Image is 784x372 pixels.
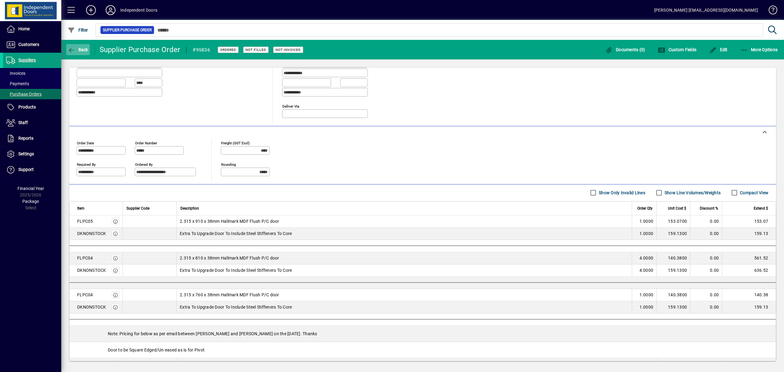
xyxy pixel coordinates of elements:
[605,47,645,52] span: Documents (0)
[6,71,25,76] span: Invoices
[658,47,696,52] span: Custom Fields
[656,228,690,240] td: 159.1300
[103,27,152,33] span: Supplier Purchase Order
[246,48,266,52] span: Not Filled
[3,21,61,37] a: Home
[18,58,36,63] span: Suppliers
[70,326,776,342] div: Note: Pricing for below as per email between [PERSON_NAME] and [PERSON_NAME] on the [DATE]. Thanks
[656,44,698,55] button: Custom Fields
[135,162,153,166] mat-label: Ordered by
[739,44,779,55] button: More Options
[632,215,656,228] td: 1.0000
[66,25,90,36] button: Filter
[656,252,690,264] td: 140.3800
[722,228,776,240] td: 159.13
[180,230,292,237] span: Extra To Upgrade Door To Include Steel Stiffeners To Core
[656,301,690,313] td: 159.1300
[722,301,776,313] td: 159.13
[17,186,44,191] span: Financial Year
[77,255,93,261] div: FLPC04
[77,292,93,298] div: FLPC04
[690,228,722,240] td: 0.00
[690,264,722,277] td: 0.00
[632,252,656,264] td: 4.0000
[722,215,776,228] td: 153.07
[18,26,30,31] span: Home
[3,162,61,177] a: Support
[68,28,88,32] span: Filter
[66,44,90,55] button: Back
[708,44,729,55] button: Edit
[3,37,61,52] a: Customers
[276,48,301,52] span: Not Invoiced
[18,167,34,172] span: Support
[221,162,236,166] mat-label: Rounding
[3,100,61,115] a: Products
[77,218,93,224] div: FLPC05
[722,264,776,277] td: 636.52
[637,205,653,212] span: Order Qty
[663,190,721,196] label: Show Line Volumes/Weights
[126,205,149,212] span: Supplier Code
[180,205,199,212] span: Description
[77,162,96,166] mat-label: Required by
[3,78,61,89] a: Payments
[18,104,36,109] span: Products
[690,289,722,301] td: 0.00
[3,89,61,99] a: Purchase Orders
[668,205,686,212] span: Unit Cost $
[656,215,690,228] td: 153.0700
[656,358,690,370] td: 449.5300
[3,131,61,146] a: Reports
[77,230,106,237] div: DKNONSTOCK
[68,47,88,52] span: Back
[632,301,656,313] td: 1.0000
[632,264,656,277] td: 4.0000
[100,45,180,55] div: Supplier Purchase Order
[180,267,292,273] span: Extra To Upgrade Door To Include Steel Stiffeners To Core
[632,228,656,240] td: 1.0000
[282,104,299,108] mat-label: Deliver via
[741,47,778,52] span: More Options
[690,301,722,313] td: 0.00
[6,92,42,97] span: Purchase Orders
[709,47,728,52] span: Edit
[654,5,758,15] div: [PERSON_NAME] [EMAIL_ADDRESS][DOMAIN_NAME]
[764,1,776,21] a: Knowledge Base
[77,141,94,145] mat-label: Order date
[632,289,656,301] td: 1.0000
[690,252,722,264] td: 0.00
[739,190,768,196] label: Compact View
[61,44,95,55] app-page-header-button: Back
[81,5,101,16] button: Add
[18,136,33,141] span: Reports
[180,218,279,224] span: 2.315 x 910 x 38mm Hallmark MDF Flush P/C door
[135,141,157,145] mat-label: Order number
[632,358,656,370] td: 1.0000
[690,358,722,370] td: 0.00
[18,42,39,47] span: Customers
[77,304,106,310] div: DKNONSTOCK
[180,304,292,310] span: Extra To Upgrade Door To Include Steel Stiffeners To Core
[656,289,690,301] td: 140.3800
[6,81,29,86] span: Payments
[700,205,718,212] span: Discount %
[22,199,39,204] span: Package
[18,151,34,156] span: Settings
[604,44,647,55] button: Documents (0)
[722,358,776,370] td: 449.53
[3,68,61,78] a: Invoices
[221,141,250,145] mat-label: Freight (GST excl)
[3,115,61,131] a: Staff
[180,255,279,261] span: 2.315 x 810 x 38mm Hallmark MDF Flush P/C door
[754,205,768,212] span: Extend $
[656,264,690,277] td: 159.1300
[120,5,157,15] div: Independent Doors
[722,289,776,301] td: 140.38
[690,215,722,228] td: 0.00
[180,292,279,298] span: 2.315 x 760 x 38mm Hallmark MDF Flush P/C door
[597,190,645,196] label: Show Only Invalid Lines
[18,120,28,125] span: Staff
[3,146,61,162] a: Settings
[77,205,85,212] span: Item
